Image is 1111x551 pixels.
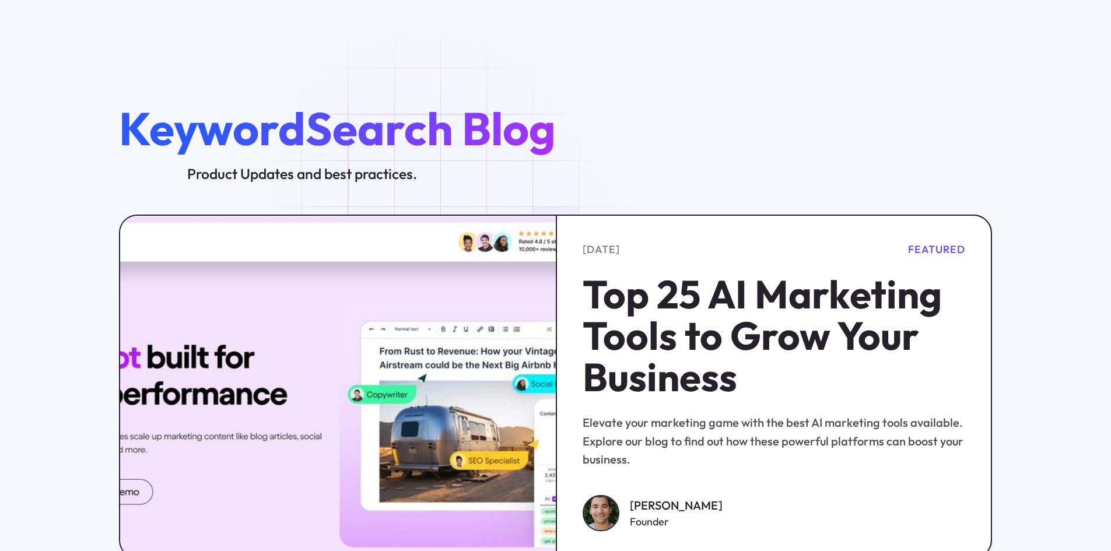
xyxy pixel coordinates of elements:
span: KeywordSearch Blog [119,100,556,157]
p: Product Updates and best practices. [119,164,485,184]
div: Featured [908,242,965,258]
div: [PERSON_NAME] [630,496,723,514]
div: [DATE] [583,242,619,258]
div: Elevate your marketing game with the best AI marketing tools available. Explore our blog to find ... [583,413,965,468]
h3: Top 25 AI Marketing Tools to Grow Your Business [583,273,965,398]
div: Founder [630,514,723,530]
a: [DATE]FeaturedTop 25 AI Marketing Tools to Grow Your BusinessElevate your marketing game with the... [583,242,965,469]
